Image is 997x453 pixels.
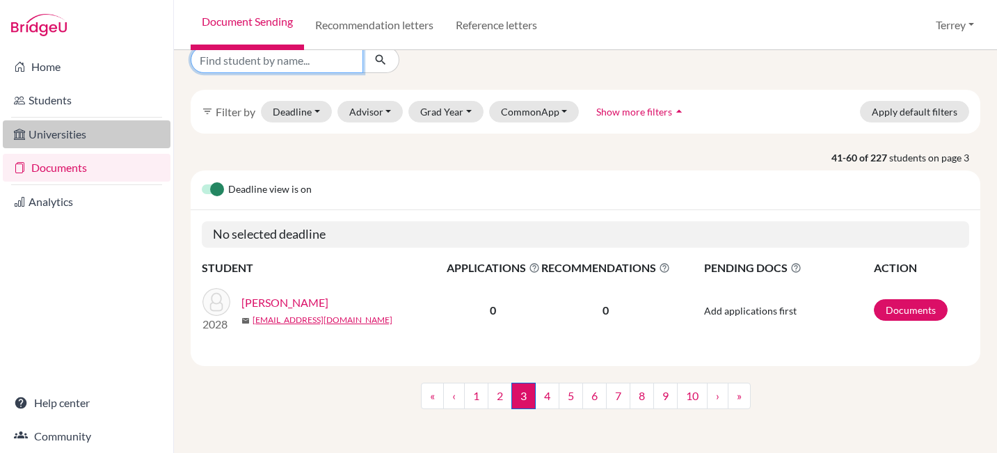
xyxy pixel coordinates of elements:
[672,104,686,118] i: arrow_drop_up
[490,303,496,317] b: 0
[3,86,170,114] a: Students
[241,317,250,325] span: mail
[874,299,948,321] a: Documents
[337,101,404,122] button: Advisor
[541,260,670,276] span: RECOMMENDATIONS
[535,383,559,409] a: 4
[541,302,670,319] p: 0
[606,383,630,409] a: 7
[261,101,332,122] button: Deadline
[3,120,170,148] a: Universities
[11,14,67,36] img: Bridge-U
[3,154,170,182] a: Documents
[860,101,969,122] button: Apply default filters
[559,383,583,409] a: 5
[228,182,312,198] span: Deadline view is on
[202,106,213,117] i: filter_list
[584,101,698,122] button: Show more filtersarrow_drop_up
[653,383,678,409] a: 9
[3,53,170,81] a: Home
[511,383,536,409] span: 3
[191,47,363,73] input: Find student by name...
[421,383,444,409] a: «
[677,383,708,409] a: 10
[3,188,170,216] a: Analytics
[253,314,392,326] a: [EMAIL_ADDRESS][DOMAIN_NAME]
[421,383,751,420] nav: ...
[630,383,654,409] a: 8
[408,101,484,122] button: Grad Year
[930,12,980,38] button: Terrey
[202,316,230,333] p: 2028
[489,101,580,122] button: CommonApp
[202,221,969,248] h5: No selected deadline
[447,260,540,276] span: APPLICATIONS
[728,383,751,409] a: »
[704,260,872,276] span: PENDING DOCS
[202,288,230,316] img: Demetz, Vittorio Erich
[488,383,512,409] a: 2
[241,294,328,311] a: [PERSON_NAME]
[831,150,889,165] strong: 41-60 of 227
[443,383,465,409] a: ‹
[873,259,969,277] th: ACTION
[3,422,170,450] a: Community
[704,305,797,317] span: Add applications first
[202,259,446,277] th: STUDENT
[464,383,488,409] a: 1
[596,106,672,118] span: Show more filters
[707,383,728,409] a: ›
[216,105,255,118] span: Filter by
[3,389,170,417] a: Help center
[582,383,607,409] a: 6
[889,150,980,165] span: students on page 3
